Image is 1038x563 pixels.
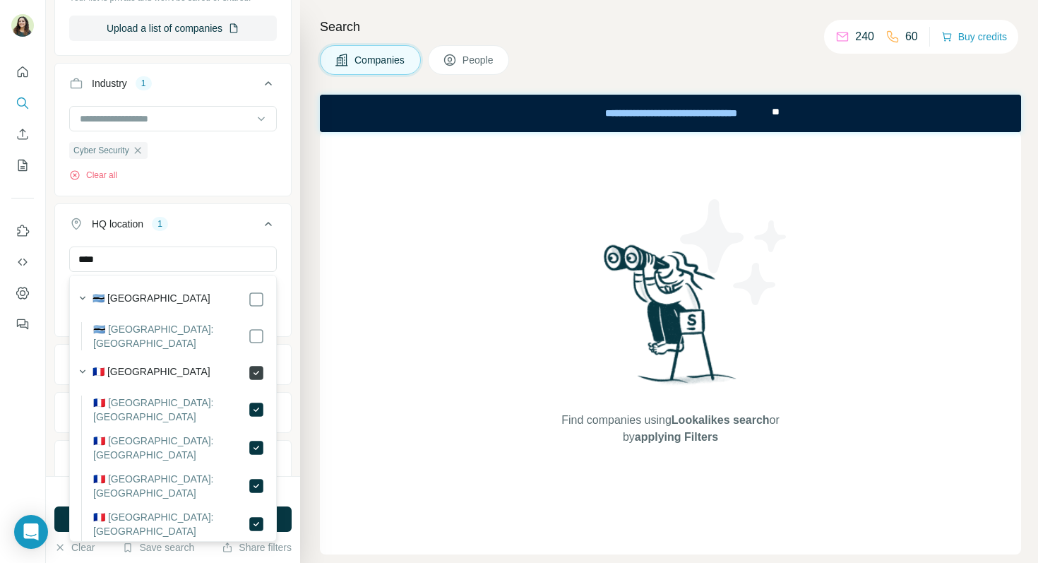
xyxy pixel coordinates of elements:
button: Buy credits [941,27,1007,47]
button: Use Surfe API [11,249,34,275]
label: 🇧🇼 [GEOGRAPHIC_DATA]: [GEOGRAPHIC_DATA] [93,322,248,350]
button: Dashboard [11,280,34,306]
label: 🇫🇷 [GEOGRAPHIC_DATA]: [GEOGRAPHIC_DATA] [93,434,248,462]
iframe: Banner [320,95,1021,132]
button: Share filters [222,540,292,555]
button: Search [11,90,34,116]
button: Upload a list of companies [69,16,277,41]
p: 240 [855,28,874,45]
label: 🇫🇷 [GEOGRAPHIC_DATA]: [GEOGRAPHIC_DATA] [93,396,248,424]
img: Surfe Illustration - Stars [671,189,798,316]
button: Industry1 [55,66,291,106]
p: 60 [905,28,918,45]
div: Industry [92,76,127,90]
label: 🇫🇷 [GEOGRAPHIC_DATA]: [GEOGRAPHIC_DATA] [93,472,248,500]
h4: Search [320,17,1021,37]
button: Employees (size) [55,396,291,429]
div: HQ location [92,217,143,231]
span: Companies [354,53,406,67]
span: Cyber Security [73,144,129,157]
span: Find companies using or by [557,412,783,446]
span: applying Filters [635,431,718,443]
label: 🇫🇷 [GEOGRAPHIC_DATA] [93,365,210,381]
span: People [463,53,495,67]
button: Enrich CSV [11,122,34,147]
div: 1 [152,218,168,230]
button: Clear all [69,169,117,182]
button: Technologies [55,444,291,478]
button: Feedback [11,312,34,337]
label: 🇧🇼 [GEOGRAPHIC_DATA] [93,291,210,308]
div: 1 [136,77,152,90]
label: 🇫🇷 [GEOGRAPHIC_DATA]: [GEOGRAPHIC_DATA] [93,510,248,538]
img: Surfe Illustration - Woman searching with binoculars [597,241,744,398]
button: Use Surfe on LinkedIn [11,218,34,244]
button: Clear [54,540,95,555]
button: HQ location1 [55,207,291,247]
button: Quick start [11,59,34,85]
button: My lists [11,153,34,178]
span: Lookalikes search [672,414,770,426]
div: Open Intercom Messenger [14,515,48,549]
button: Run search [54,506,292,532]
button: Annual revenue ($) [55,348,291,381]
img: Avatar [11,14,34,37]
button: Save search [122,540,194,555]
